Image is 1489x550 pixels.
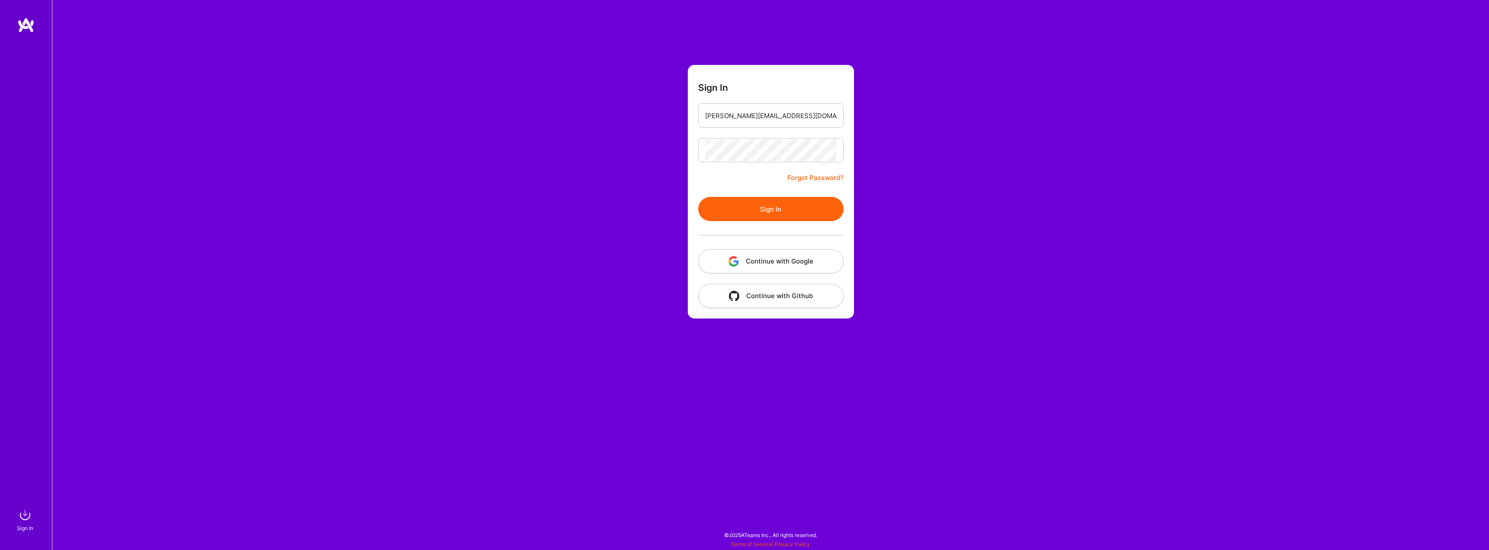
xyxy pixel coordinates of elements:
[16,506,34,524] img: sign in
[698,284,844,308] button: Continue with Github
[17,524,33,533] div: Sign In
[775,541,810,547] a: Privacy Policy
[729,291,739,301] img: icon
[52,524,1489,546] div: © 2025 ATeams Inc., All rights reserved.
[731,541,772,547] a: Terms of Service
[705,105,837,127] input: Email...
[698,197,844,221] button: Sign In
[698,82,728,93] h3: Sign In
[731,541,810,547] span: |
[698,249,844,273] button: Continue with Google
[18,506,34,533] a: sign inSign In
[728,256,739,267] img: icon
[17,17,35,33] img: logo
[787,173,844,183] a: Forgot Password?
